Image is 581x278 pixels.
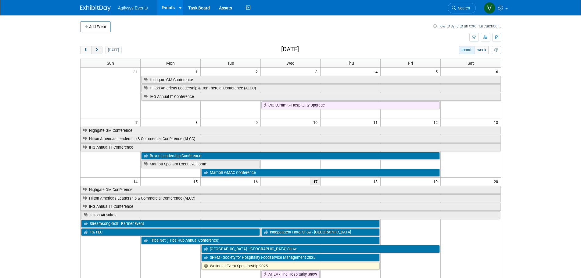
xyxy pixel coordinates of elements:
[118,5,148,10] span: Agilysys Events
[253,178,260,185] span: 16
[201,169,440,177] a: Marriott GMAC Conference
[492,46,501,54] button: myCustomButton
[133,68,140,75] span: 31
[495,68,501,75] span: 6
[494,48,498,52] i: Personalize Calendar
[91,46,102,54] button: next
[261,228,380,236] a: Independent Hotel Show - [GEOGRAPHIC_DATA]
[281,46,299,53] h2: [DATE]
[81,203,501,211] a: IHG Annual IT Conference
[201,254,380,262] a: SHFM - Society for Hospitality Foodservice Management 2025
[81,135,501,143] a: Hilton Americas Leadership & Commercial Conference (ALCC)
[81,143,501,151] a: IHG Annual IT Conference
[105,46,121,54] button: [DATE]
[468,61,474,66] span: Sat
[433,178,440,185] span: 19
[81,186,501,194] a: Highgate GM Conference
[373,178,380,185] span: 18
[448,3,476,13] a: Search
[193,178,200,185] span: 15
[493,178,501,185] span: 20
[435,68,440,75] span: 5
[315,68,320,75] span: 3
[81,194,501,202] a: Hilton Americas Leadership & Commercial Conference (ALCC)
[141,236,380,244] a: TribalNet (TribalHub Annual Conference)
[459,46,475,54] button: month
[81,127,501,135] a: Highgate GM Conference
[80,21,111,32] button: Add Event
[347,61,354,66] span: Thu
[255,118,260,126] span: 9
[373,118,380,126] span: 11
[141,76,501,84] a: Highgate GM Conference
[141,93,501,101] a: IHG Annual IT Conference
[493,118,501,126] span: 13
[107,61,114,66] span: Sun
[141,84,501,92] a: Hilton Americas Leadership & Commercial Conference (ALCC)
[475,46,489,54] button: week
[433,118,440,126] span: 12
[80,46,91,54] button: prev
[141,152,440,160] a: Boyne Leadership Conference
[201,245,440,253] a: [GEOGRAPHIC_DATA] - [GEOGRAPHIC_DATA] Show
[166,61,175,66] span: Mon
[141,160,260,168] a: Marriott Sponsor Executive Forum
[433,24,501,28] a: How to sync to an external calendar...
[408,61,413,66] span: Fri
[135,118,140,126] span: 7
[255,68,260,75] span: 2
[201,262,380,270] a: Wellness Event Sponsorship 2025
[484,2,495,14] img: Vaitiare Munoz
[313,118,320,126] span: 10
[261,101,440,109] a: CIO Summit - Hospitality Upgrade
[80,5,111,11] img: ExhibitDay
[81,211,500,219] a: Hilton All Suites
[81,220,380,228] a: Streamsong Golf - Partner Event
[227,61,234,66] span: Tue
[133,178,140,185] span: 14
[310,178,320,185] span: 17
[195,68,200,75] span: 1
[286,61,295,66] span: Wed
[81,228,260,236] a: FS/TEC
[456,6,470,10] span: Search
[195,118,200,126] span: 8
[375,68,380,75] span: 4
